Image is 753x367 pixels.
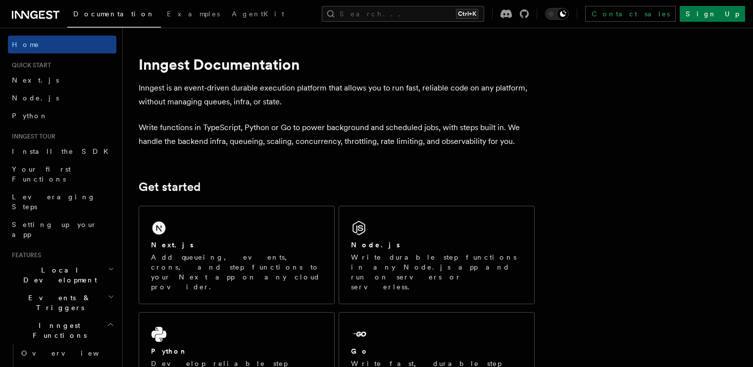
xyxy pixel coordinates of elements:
[12,40,40,49] span: Home
[351,240,400,250] h2: Node.js
[351,346,369,356] h2: Go
[151,240,194,250] h2: Next.js
[21,349,123,357] span: Overview
[456,9,478,19] kbd: Ctrl+K
[339,206,535,304] a: Node.jsWrite durable step functions in any Node.js app and run on servers or serverless.
[585,6,676,22] a: Contact sales
[351,252,522,292] p: Write durable step functions in any Node.js app and run on servers or serverless.
[139,81,535,109] p: Inngest is an event-driven durable execution platform that allows you to run fast, reliable code ...
[8,36,116,53] a: Home
[322,6,484,22] button: Search...Ctrl+K
[8,188,116,216] a: Leveraging Steps
[151,252,322,292] p: Add queueing, events, crons, and step functions to your Next app on any cloud provider.
[8,61,51,69] span: Quick start
[12,165,71,183] span: Your first Functions
[12,221,97,238] span: Setting up your app
[139,55,535,73] h1: Inngest Documentation
[226,3,290,27] a: AgentKit
[8,317,116,344] button: Inngest Functions
[8,107,116,125] a: Python
[139,206,335,304] a: Next.jsAdd queueing, events, crons, and step functions to your Next app on any cloud provider.
[12,94,59,102] span: Node.js
[8,293,108,313] span: Events & Triggers
[167,10,220,18] span: Examples
[8,289,116,317] button: Events & Triggers
[12,76,59,84] span: Next.js
[8,160,116,188] a: Your first Functions
[8,216,116,243] a: Setting up your app
[67,3,161,28] a: Documentation
[12,147,114,155] span: Install the SDK
[8,265,108,285] span: Local Development
[8,251,41,259] span: Features
[139,180,201,194] a: Get started
[8,89,116,107] a: Node.js
[8,261,116,289] button: Local Development
[161,3,226,27] a: Examples
[8,71,116,89] a: Next.js
[8,321,107,340] span: Inngest Functions
[73,10,155,18] span: Documentation
[17,344,116,362] a: Overview
[12,193,96,211] span: Leveraging Steps
[12,112,48,120] span: Python
[545,8,569,20] button: Toggle dark mode
[680,6,745,22] a: Sign Up
[139,121,535,148] p: Write functions in TypeScript, Python or Go to power background and scheduled jobs, with steps bu...
[232,10,284,18] span: AgentKit
[151,346,188,356] h2: Python
[8,133,55,140] span: Inngest tour
[8,142,116,160] a: Install the SDK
